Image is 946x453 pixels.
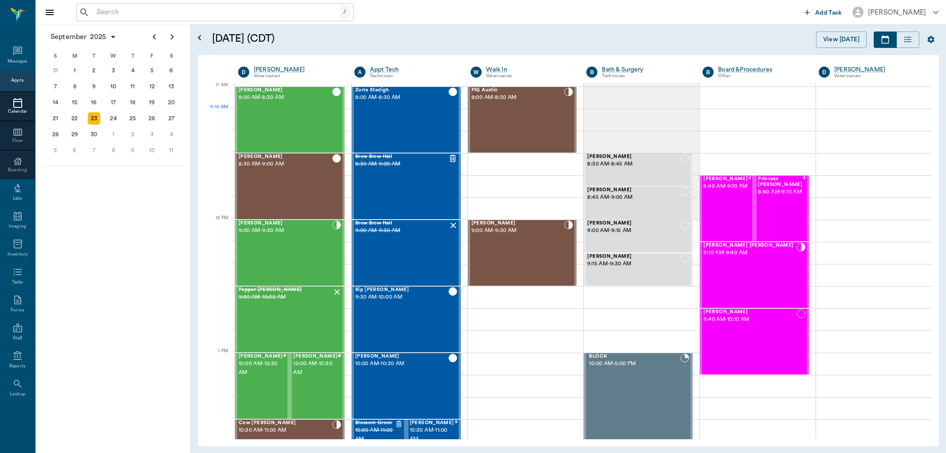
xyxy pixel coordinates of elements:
[239,354,283,359] span: [PERSON_NAME]
[355,287,448,293] span: Rip [PERSON_NAME]
[238,67,249,78] div: D
[239,420,332,426] span: Cow [PERSON_NAME]
[468,220,577,286] div: CHECKED_IN, 9:00 AM - 9:30 AM
[352,286,461,353] div: CHECKED_OUT, 9:30 AM - 10:00 AM
[816,32,867,48] button: View [DATE]
[355,293,448,302] span: 9:30 AM - 10:00 AM
[700,175,754,242] div: CHECKED_IN, 8:40 AM - 9:10 AM
[107,128,120,141] div: Wednesday, October 1, 2025
[88,96,100,109] div: Tuesday, September 16, 2025
[235,87,345,153] div: CHECKED_OUT, 8:00 AM - 8:30 AM
[587,193,680,202] span: 8:45 AM - 9:00 AM
[88,128,100,141] div: Tuesday, September 30, 2025
[845,4,946,20] button: [PERSON_NAME]
[205,213,228,236] div: 12 PM
[235,286,345,353] div: NO_SHOW, 9:30 AM - 10:00 AM
[239,226,332,235] span: 9:00 AM - 9:30 AM
[107,144,120,157] div: Wednesday, October 8, 2025
[254,65,341,74] a: [PERSON_NAME]
[486,65,573,74] div: Walk In
[352,353,461,419] div: CHECKED_OUT, 10:00 AM - 10:30 AM
[703,248,797,257] span: 9:10 AM - 9:40 AM
[586,67,597,78] div: B
[587,187,680,193] span: [PERSON_NAME]
[584,220,693,253] div: NOT_CONFIRMED, 9:00 AM - 9:15 AM
[239,221,332,226] span: [PERSON_NAME]
[123,49,142,63] div: T
[212,32,445,46] h5: [DATE] (CDT)
[352,87,461,153] div: CHECKED_OUT, 8:00 AM - 8:30 AM
[471,221,565,226] span: [PERSON_NAME]
[754,175,809,242] div: CHECKED_IN, 8:40 AM - 9:10 AM
[11,77,24,84] div: Appts
[352,220,461,286] div: NO_SHOW, 9:00 AM - 9:30 AM
[290,353,344,419] div: READY_TO_CHECKOUT, 10:00 AM - 10:30 AM
[49,80,62,93] div: Sunday, September 7, 2025
[205,347,228,369] div: 1 PM
[107,112,120,125] div: Wednesday, September 24, 2025
[834,72,922,80] div: Veterinarian
[758,188,802,197] span: 8:40 AM - 9:10 AM
[68,96,81,109] div: Monday, September 15, 2025
[587,154,680,160] span: [PERSON_NAME]
[254,72,341,80] div: Veterinarian
[142,49,162,63] div: F
[703,243,797,248] span: [PERSON_NAME] [PERSON_NAME]
[88,64,100,77] div: Tuesday, September 2, 2025
[126,80,139,93] div: Thursday, September 11, 2025
[46,28,121,46] button: September2025
[165,96,177,109] div: Saturday, September 20, 2025
[801,4,845,20] button: Add Task
[700,242,809,308] div: CHECKED_IN, 9:10 AM - 9:40 AM
[703,182,748,191] span: 8:40 AM - 9:10 AM
[589,354,680,359] span: BLOCK
[165,80,177,93] div: Saturday, September 13, 2025
[239,160,332,169] span: 8:30 AM - 9:00 AM
[834,65,922,74] a: [PERSON_NAME]
[587,221,680,226] span: [PERSON_NAME]
[93,6,340,19] input: Search
[602,72,689,80] div: Technician
[49,31,88,43] span: September
[165,144,177,157] div: Saturday, October 11, 2025
[703,176,748,182] span: [PERSON_NAME]
[126,64,139,77] div: Thursday, September 4, 2025
[126,112,139,125] div: Thursday, September 25, 2025
[11,307,24,314] div: Forms
[340,6,349,18] div: /
[758,176,802,188] span: Princess [PERSON_NAME]
[410,426,454,444] span: 10:30 AM - 11:00 AM
[703,315,797,324] span: 9:40 AM - 10:10 AM
[205,80,228,102] div: 11 AM
[584,153,693,186] div: NOT_CONFIRMED, 8:30 AM - 8:45 AM
[146,144,158,157] div: Friday, October 10, 2025
[88,112,100,125] div: Today, Tuesday, September 23, 2025
[718,65,805,74] div: Board &Procedures
[68,144,81,157] div: Monday, October 6, 2025
[88,31,108,43] span: 2025
[354,67,365,78] div: A
[126,144,139,157] div: Thursday, October 9, 2025
[165,128,177,141] div: Saturday, October 4, 2025
[68,128,81,141] div: Monday, September 29, 2025
[355,221,448,226] span: Brew Brew Hall
[355,354,448,359] span: [PERSON_NAME]
[370,65,457,74] a: Appt Tech
[146,112,158,125] div: Friday, September 26, 2025
[718,72,805,80] div: Other
[235,220,345,286] div: CHECKED_IN, 9:00 AM - 9:30 AM
[587,160,680,169] span: 8:30 AM - 8:45 AM
[587,260,680,268] span: 9:15 AM - 9:30 AM
[9,223,26,230] div: Imaging
[194,21,205,55] button: Open calendar
[146,80,158,93] div: Friday, September 12, 2025
[146,64,158,77] div: Friday, September 5, 2025
[471,67,482,78] div: W
[46,49,65,63] div: S
[703,67,714,78] div: B
[88,144,100,157] div: Tuesday, October 7, 2025
[587,226,680,235] span: 9:00 AM - 9:15 AM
